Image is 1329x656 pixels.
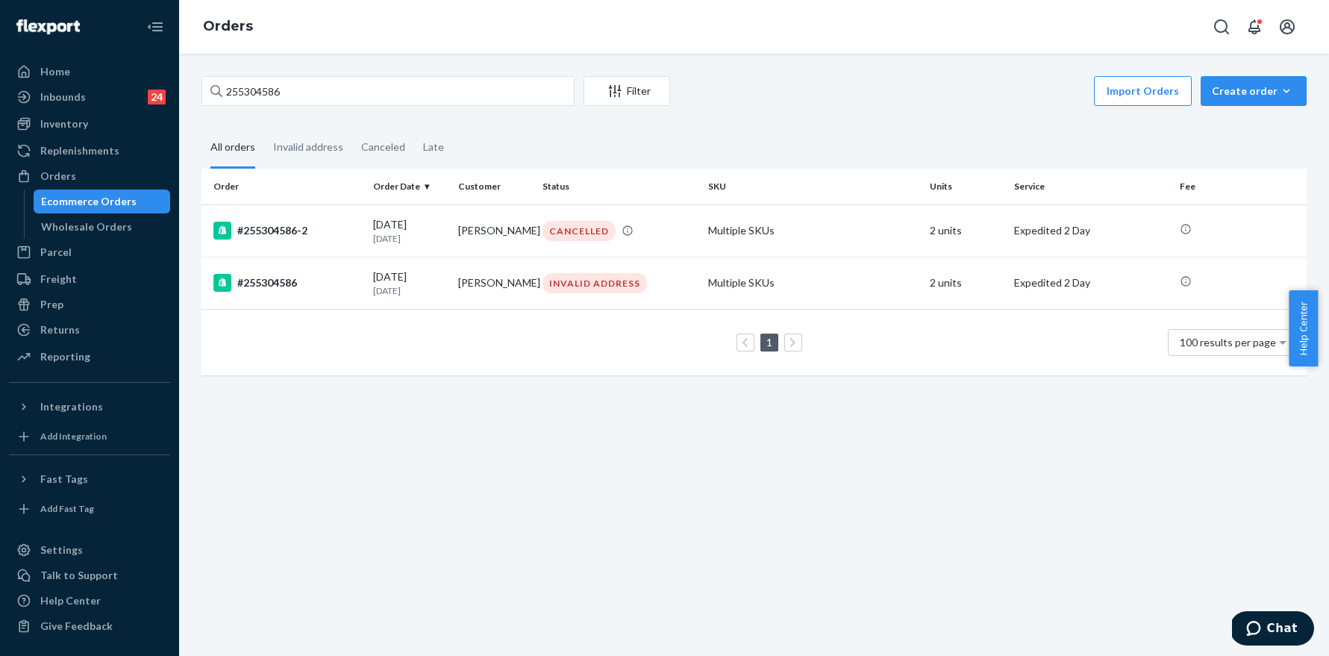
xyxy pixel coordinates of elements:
[40,322,80,337] div: Returns
[9,293,170,316] a: Prep
[140,12,170,42] button: Close Navigation
[542,221,616,241] div: CANCELLED
[34,215,171,239] a: Wholesale Orders
[9,497,170,521] a: Add Fast Tag
[9,538,170,562] a: Settings
[702,257,923,309] td: Multiple SKUs
[9,563,170,587] button: Talk to Support
[201,169,367,204] th: Order
[542,273,647,293] div: INVALID ADDRESS
[201,76,575,106] input: Search orders
[458,180,531,193] div: Customer
[40,349,90,364] div: Reporting
[1201,76,1307,106] button: Create order
[1094,76,1192,106] button: Import Orders
[1232,611,1314,649] iframe: Opens a widget where you can chat to one of our agents
[148,90,166,104] div: 24
[9,589,170,613] a: Help Center
[452,257,537,309] td: [PERSON_NAME]
[40,169,76,184] div: Orders
[9,467,170,491] button: Fast Tags
[9,60,170,84] a: Home
[361,128,405,166] div: Canceled
[210,128,255,169] div: All orders
[367,169,452,204] th: Order Date
[373,269,446,297] div: [DATE]
[41,219,132,234] div: Wholesale Orders
[452,204,537,257] td: [PERSON_NAME]
[423,128,444,166] div: Late
[9,112,170,136] a: Inventory
[40,472,88,487] div: Fast Tags
[9,267,170,291] a: Freight
[213,274,361,292] div: #255304586
[702,169,923,204] th: SKU
[40,399,103,414] div: Integrations
[1212,84,1295,99] div: Create order
[273,128,343,166] div: Invalid address
[9,614,170,638] button: Give Feedback
[40,64,70,79] div: Home
[16,19,80,34] img: Flexport logo
[9,345,170,369] a: Reporting
[1014,275,1168,290] p: Expedited 2 Day
[34,190,171,213] a: Ecommerce Orders
[40,593,101,608] div: Help Center
[1289,290,1318,366] button: Help Center
[40,619,113,634] div: Give Feedback
[40,90,86,104] div: Inbounds
[924,257,1009,309] td: 2 units
[702,204,923,257] td: Multiple SKUs
[584,76,670,106] button: Filter
[40,143,119,158] div: Replenishments
[40,116,88,131] div: Inventory
[40,502,94,515] div: Add Fast Tag
[9,164,170,188] a: Orders
[9,240,170,264] a: Parcel
[1008,169,1174,204] th: Service
[40,272,77,287] div: Freight
[9,85,170,109] a: Inbounds24
[373,217,446,245] div: [DATE]
[1239,12,1269,42] button: Open notifications
[40,568,118,583] div: Talk to Support
[924,169,1009,204] th: Units
[9,318,170,342] a: Returns
[191,5,265,49] ol: breadcrumbs
[924,204,1009,257] td: 2 units
[763,336,775,349] a: Page 1 is your current page
[40,297,63,312] div: Prep
[40,430,107,443] div: Add Integration
[40,245,72,260] div: Parcel
[9,425,170,449] a: Add Integration
[1014,223,1168,238] p: Expedited 2 Day
[1207,12,1236,42] button: Open Search Box
[1180,336,1276,349] span: 100 results per page
[584,84,669,99] div: Filter
[203,18,253,34] a: Orders
[9,395,170,419] button: Integrations
[373,284,446,297] p: [DATE]
[41,194,137,209] div: Ecommerce Orders
[373,232,446,245] p: [DATE]
[213,222,361,240] div: #255304586-2
[1272,12,1302,42] button: Open account menu
[537,169,702,204] th: Status
[1174,169,1307,204] th: Fee
[9,139,170,163] a: Replenishments
[40,543,83,557] div: Settings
